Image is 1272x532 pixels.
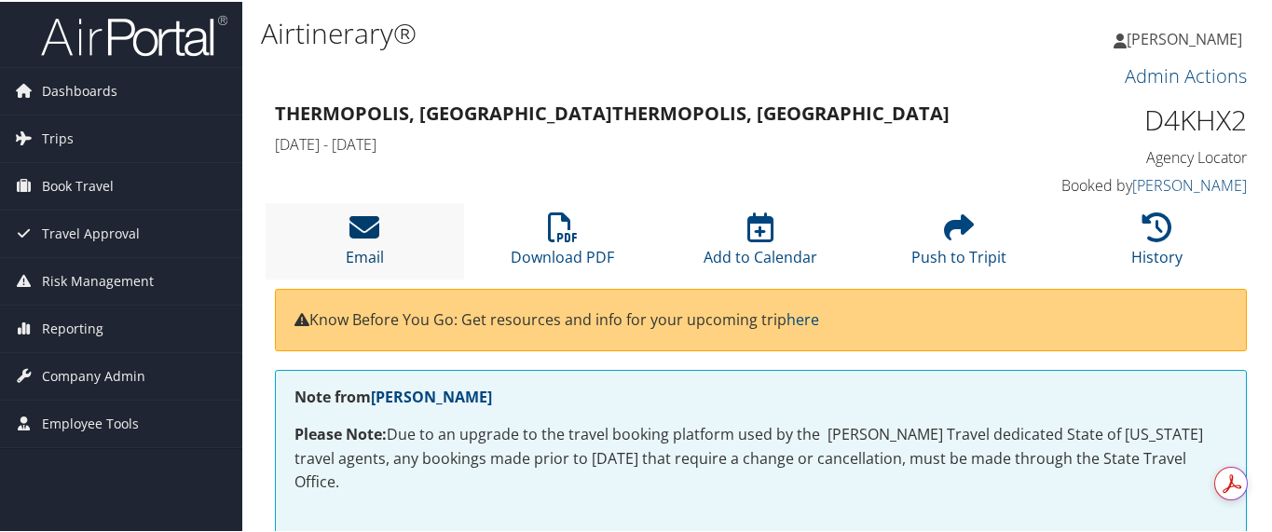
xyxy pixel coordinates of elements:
[42,66,117,113] span: Dashboards
[261,12,927,51] h1: Airtinerary®
[294,307,1227,331] p: Know Before You Go: Get resources and info for your upcoming trip
[294,385,492,405] strong: Note from
[41,12,227,56] img: airportal-logo.png
[346,221,384,266] a: Email
[42,114,74,160] span: Trips
[275,99,950,124] strong: Thermopolis, [GEOGRAPHIC_DATA] Thermopolis, [GEOGRAPHIC_DATA]
[371,385,492,405] a: [PERSON_NAME]
[1025,173,1247,194] h4: Booked by
[275,132,997,153] h4: [DATE] - [DATE]
[1127,27,1242,48] span: [PERSON_NAME]
[294,421,1227,493] p: Due to an upgrade to the travel booking platform used by the [PERSON_NAME] Travel dedicated State...
[42,161,114,208] span: Book Travel
[1114,9,1261,65] a: [PERSON_NAME]
[786,307,819,328] a: here
[294,422,387,443] strong: Please Note:
[42,209,140,255] span: Travel Approval
[1131,221,1183,266] a: History
[42,304,103,350] span: Reporting
[1025,99,1247,138] h1: D4KHX2
[42,399,139,445] span: Employee Tools
[1132,173,1247,194] a: [PERSON_NAME]
[704,221,817,266] a: Add to Calendar
[42,351,145,398] span: Company Admin
[1025,145,1247,166] h4: Agency Locator
[511,221,614,266] a: Download PDF
[911,221,1006,266] a: Push to Tripit
[42,256,154,303] span: Risk Management
[1125,61,1247,87] a: Admin Actions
